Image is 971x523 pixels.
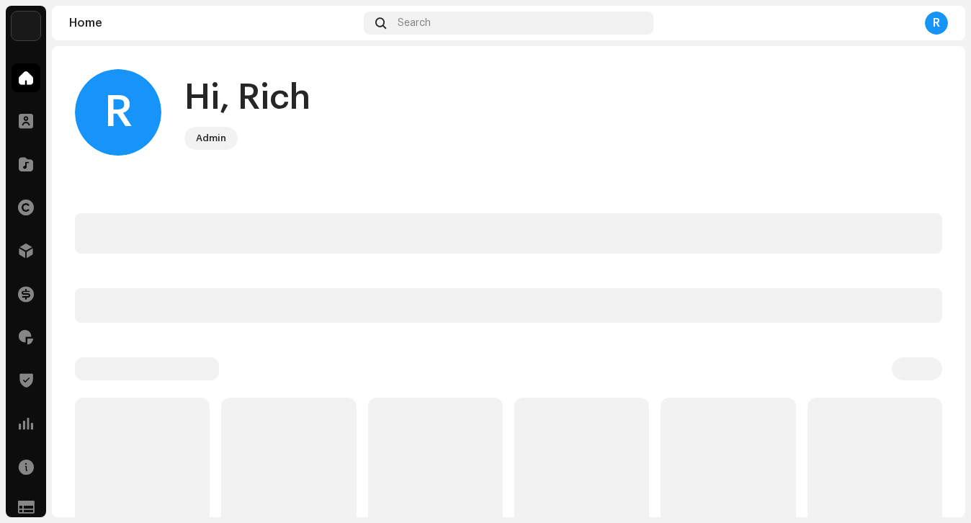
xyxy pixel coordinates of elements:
[69,17,358,29] div: Home
[398,17,431,29] span: Search
[184,75,310,121] div: Hi, Rich
[925,12,948,35] div: R
[196,130,226,147] div: Admin
[12,12,40,40] img: 34f81ff7-2202-4073-8c5d-62963ce809f3
[75,69,161,156] div: R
